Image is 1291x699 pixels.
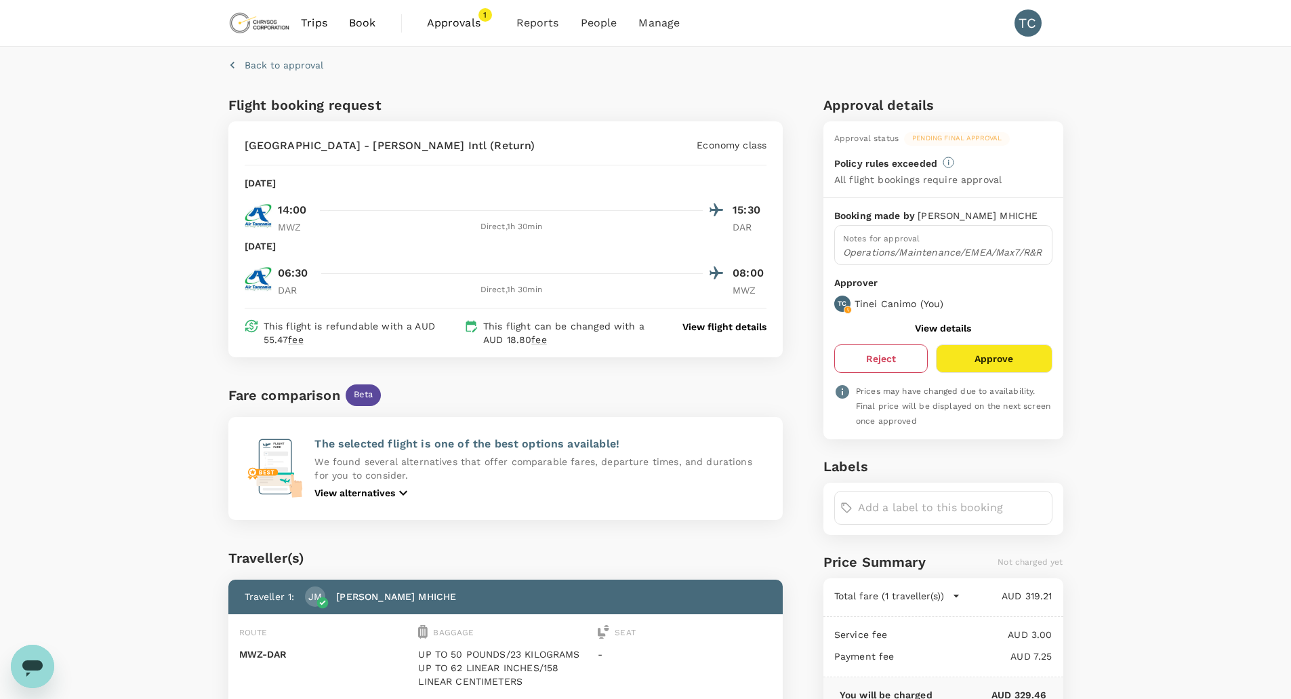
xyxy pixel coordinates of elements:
[228,547,783,569] div: Traveller(s)
[843,234,920,243] span: Notes for approval
[834,157,937,170] p: Policy rules exceeded
[843,245,1044,259] p: Operations/Maintenance/EMEA/Max7/R&R
[823,456,1063,477] h6: Labels
[427,15,495,31] span: Approvals
[855,297,944,311] p: Tinei Canimo ( You )
[682,320,766,334] button: View flight details
[314,455,766,482] p: We found several alternatives that offer comparable fares, departure times, and durations for you...
[918,209,1038,222] p: [PERSON_NAME] MHICHE
[228,94,503,116] h6: Flight booking request
[858,497,1046,519] input: Add a label to this booking
[834,344,928,373] button: Reject
[834,209,918,222] p: Booking made by
[245,202,272,229] img: TC
[245,590,295,603] p: Traveller 1 :
[733,265,766,281] p: 08:00
[301,15,327,31] span: Trips
[278,283,312,297] p: DAR
[888,628,1052,641] p: AUD 3.00
[856,386,1050,426] span: Prices may have changed due to availability. Final price will be displayed on the next screen onc...
[288,334,303,345] span: fee
[349,15,376,31] span: Book
[834,276,1052,290] p: Approver
[638,15,680,31] span: Manage
[936,344,1052,373] button: Approve
[1015,9,1042,37] div: TC
[245,176,276,190] p: [DATE]
[823,551,926,573] h6: Price Summary
[278,202,307,218] p: 14:00
[336,590,456,603] p: [PERSON_NAME] MHICHE
[278,265,308,281] p: 06:30
[245,239,276,253] p: [DATE]
[598,647,772,661] p: -
[418,647,592,688] p: UP TO 50 POUNDS/23 KILOGRAMS UP TO 62 LINEAR INCHES/158 LINEAR CENTIMETERS
[960,589,1052,603] p: AUD 319.21
[531,334,546,345] span: fee
[516,15,559,31] span: Reports
[483,319,657,346] p: This flight can be changed with a AUD 18.80
[838,299,846,308] p: TC
[314,485,411,501] button: View alternatives
[998,557,1063,567] span: Not charged yet
[733,283,766,297] p: MWZ
[245,58,323,72] p: Back to approval
[314,486,395,500] p: View alternatives
[320,283,703,297] div: Direct , 1h 30min
[834,589,960,603] button: Total fare (1 traveller(s))
[478,8,492,22] span: 1
[615,628,636,637] span: Seat
[228,8,291,38] img: Chrysos Corporation
[346,388,382,401] span: Beta
[834,132,899,146] div: Approval status
[834,173,1002,186] p: All flight bookings require approval
[239,628,268,637] span: Route
[320,220,703,234] div: Direct , 1h 30min
[733,220,766,234] p: DAR
[733,202,766,218] p: 15:30
[834,628,888,641] p: Service fee
[834,650,895,663] p: Payment fee
[264,319,459,346] p: This flight is refundable with a AUD 55.47
[915,323,971,334] button: View details
[581,15,617,31] span: People
[308,590,322,603] p: JM
[228,384,340,406] div: Fare comparison
[245,265,272,292] img: TC
[11,645,54,688] iframe: Button to launch messaging window
[823,94,1063,116] h6: Approval details
[278,220,312,234] p: MWZ
[598,625,609,639] img: seat-icon
[895,650,1052,663] p: AUD 7.25
[228,58,323,72] button: Back to approval
[697,138,766,152] p: Economy class
[418,625,428,639] img: baggage-icon
[834,589,944,603] p: Total fare (1 traveller(s))
[245,138,535,154] p: [GEOGRAPHIC_DATA] - [PERSON_NAME] Intl (Return)
[239,647,413,661] p: MWZ - DAR
[314,436,766,452] p: The selected flight is one of the best options available!
[904,134,1010,143] span: Pending final approval
[433,628,474,637] span: Baggage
